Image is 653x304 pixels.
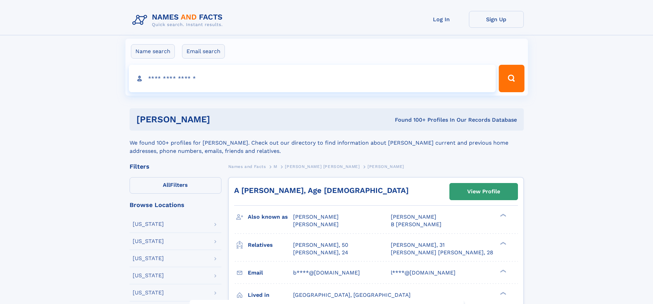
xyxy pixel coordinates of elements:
div: We found 100+ profiles for [PERSON_NAME]. Check out our directory to find information about [PERS... [130,131,524,155]
div: Filters [130,163,221,170]
a: Log In [414,11,469,28]
div: ❯ [498,269,507,273]
div: ❯ [498,291,507,295]
a: [PERSON_NAME] [PERSON_NAME] [285,162,360,171]
a: [PERSON_NAME], 24 [293,249,348,256]
a: [PERSON_NAME] [PERSON_NAME], 28 [391,249,493,256]
span: [PERSON_NAME] [293,214,339,220]
h1: [PERSON_NAME] [136,115,303,124]
img: Logo Names and Facts [130,11,228,29]
div: [US_STATE] [133,290,164,295]
label: Email search [182,44,225,59]
span: [PERSON_NAME] [391,214,436,220]
a: View Profile [450,183,518,200]
h3: Email [248,267,293,279]
a: [PERSON_NAME], 50 [293,241,348,249]
span: [PERSON_NAME] [293,221,339,228]
span: [PERSON_NAME] [367,164,404,169]
div: Browse Locations [130,202,221,208]
span: [PERSON_NAME] [PERSON_NAME] [285,164,360,169]
h3: Lived in [248,289,293,301]
a: [PERSON_NAME], 31 [391,241,445,249]
div: ❯ [498,213,507,218]
div: [US_STATE] [133,239,164,244]
a: Sign Up [469,11,524,28]
a: Names and Facts [228,162,266,171]
div: ❯ [498,241,507,245]
input: search input [129,65,496,92]
span: M [274,164,277,169]
h3: Also known as [248,211,293,223]
div: [US_STATE] [133,221,164,227]
div: View Profile [467,184,500,199]
div: Found 100+ Profiles In Our Records Database [302,116,517,124]
label: Filters [130,177,221,194]
div: [US_STATE] [133,273,164,278]
button: Search Button [499,65,524,92]
span: B [PERSON_NAME] [391,221,442,228]
div: [US_STATE] [133,256,164,261]
span: [GEOGRAPHIC_DATA], [GEOGRAPHIC_DATA] [293,292,411,298]
h3: Relatives [248,239,293,251]
a: A [PERSON_NAME], Age [DEMOGRAPHIC_DATA] [234,186,409,195]
label: Name search [131,44,175,59]
a: M [274,162,277,171]
span: All [163,182,170,188]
